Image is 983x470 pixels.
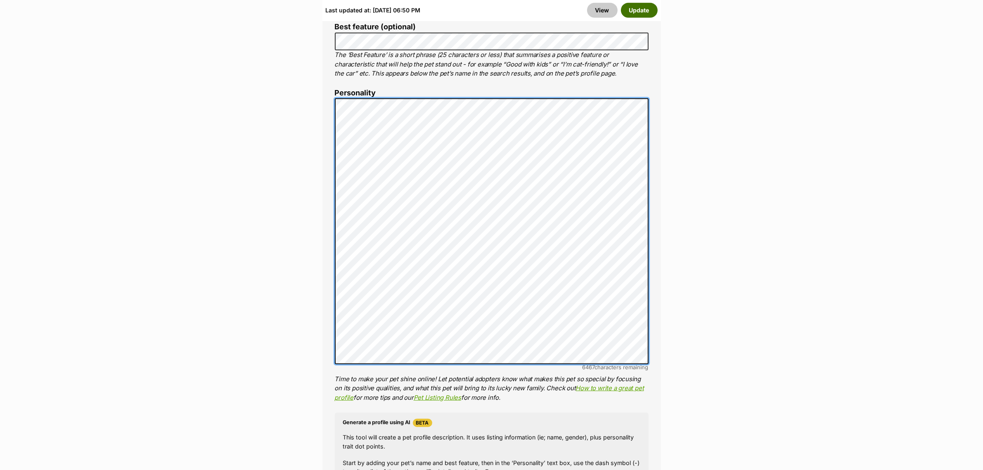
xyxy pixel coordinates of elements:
h4: Generate a profile using AI [343,419,640,427]
p: The ‘Best Feature’ is a short phrase (25 characters or less) that summarises a positive feature o... [335,50,649,78]
label: Personality [335,89,649,97]
div: Last updated at: [DATE] 06:50 PM [326,3,421,18]
p: This tool will create a pet profile description. It uses listing information (ie; name, gender), ... [343,433,640,451]
div: characters remaining [335,364,649,370]
a: View [587,3,618,18]
span: 6467 [583,364,595,370]
span: Beta [413,419,432,427]
p: Time to make your pet shine online! Let potential adopters know what makes this pet so special by... [335,375,649,403]
a: Pet Listing Rules [414,394,461,401]
button: Update [621,3,658,18]
label: Best feature (optional) [335,23,649,31]
a: How to write a great pet profile [335,384,644,401]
